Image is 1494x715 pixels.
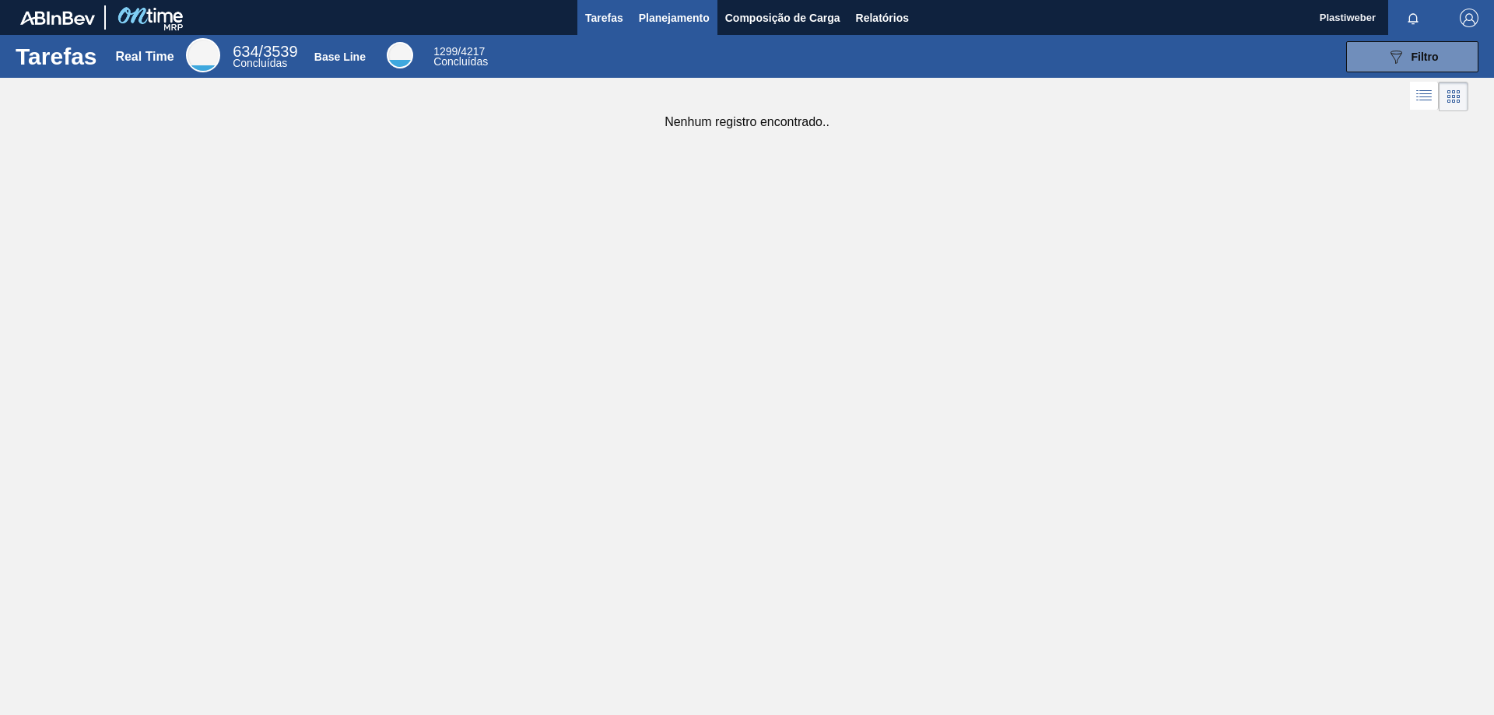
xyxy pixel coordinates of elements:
span: Filtro [1412,51,1439,63]
button: Notificações [1388,7,1438,29]
div: Real Time [186,38,220,72]
div: Base Line [387,42,413,68]
h1: Tarefas [16,47,97,65]
img: Logout [1460,9,1478,27]
span: Composição de Carga [725,9,840,27]
div: Real Time [233,45,297,68]
span: Relatórios [856,9,909,27]
img: TNhmsLtSVTkK8tSr43FrP2fwEKptu5GPRR3wAAAABJRU5ErkJggg== [20,11,95,25]
span: 634 [233,43,258,60]
div: Base Line [314,51,366,63]
span: / 3539 [233,43,297,60]
span: Concluídas [433,55,488,68]
div: Real Time [115,50,174,64]
span: Concluídas [233,57,287,69]
span: Planejamento [639,9,710,27]
span: / 4217 [433,45,485,58]
span: 1299 [433,45,458,58]
button: Filtro [1346,41,1478,72]
div: Base Line [433,47,488,67]
div: Visão em Lista [1410,82,1439,111]
span: Tarefas [585,9,623,27]
div: Visão em Cards [1439,82,1468,111]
